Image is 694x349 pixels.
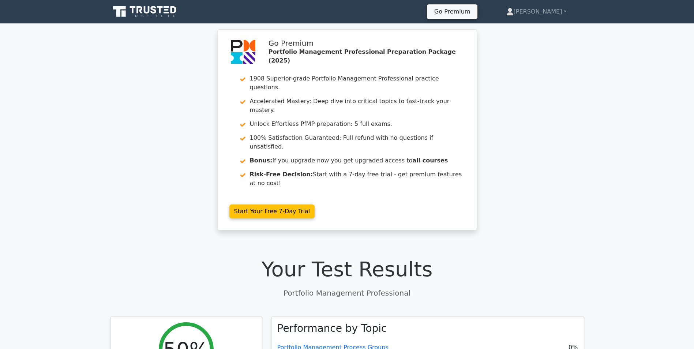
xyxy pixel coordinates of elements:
[430,7,474,16] a: Go Premium
[229,204,315,218] a: Start Your Free 7-Day Trial
[110,288,584,299] p: Portfolio Management Professional
[110,257,584,281] h1: Your Test Results
[277,322,387,335] h3: Performance by Topic
[489,4,584,19] a: [PERSON_NAME]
